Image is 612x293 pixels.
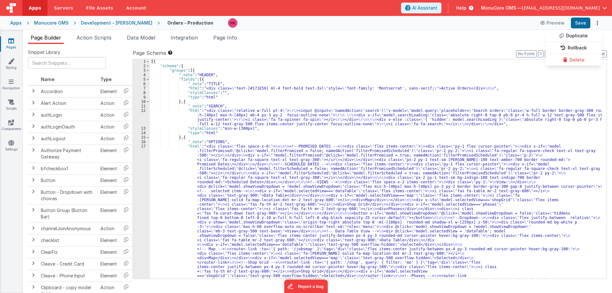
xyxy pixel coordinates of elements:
[522,5,600,11] span: [EMAIL_ADDRESS][DOMAIN_NAME]
[546,42,602,54] a: Rollback
[546,30,602,42] a: Duplicate
[546,54,602,66] a: Delete
[54,5,73,11] span: Servers
[29,5,41,11] span: Apps
[284,280,328,293] iframe: Marker.io feedback button
[456,5,466,11] span: Help
[546,30,602,66] div: Options
[481,5,607,11] button: MonuCore OMS — [EMAIL_ADDRESS][DOMAIN_NAME]
[412,5,437,11] span: AI Assistant
[401,3,441,13] button: AI Assistant
[481,5,522,11] span: MonuCore OMS —
[86,5,113,11] span: File Assets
